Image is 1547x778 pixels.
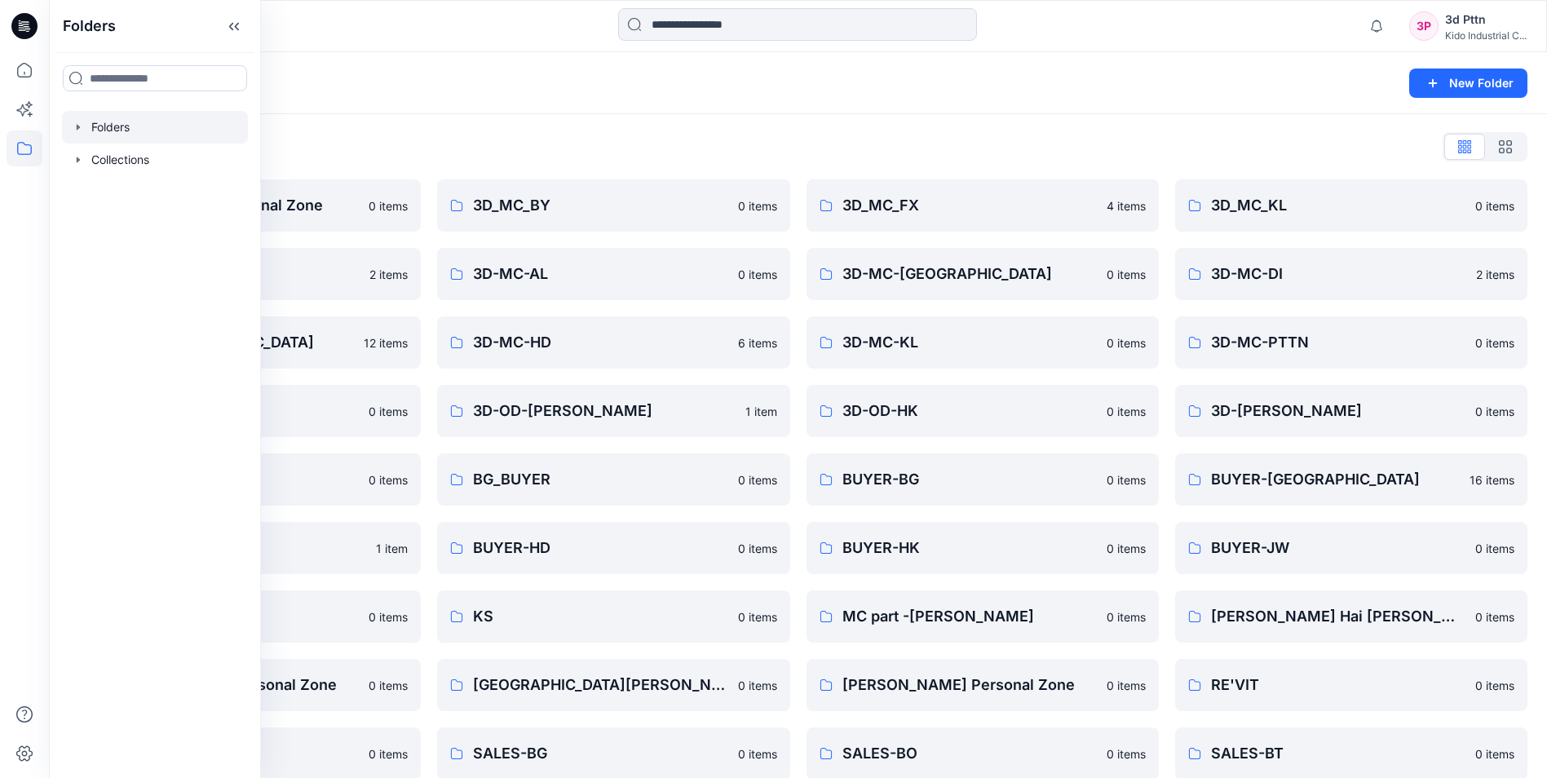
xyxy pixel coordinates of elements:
[1107,197,1146,214] p: 4 items
[1211,605,1465,628] p: [PERSON_NAME] Hai [PERSON_NAME] Hai's Personal Zone
[842,331,1097,354] p: 3D-MC-KL
[369,266,408,283] p: 2 items
[437,659,789,711] a: [GEOGRAPHIC_DATA][PERSON_NAME] Personal Zone0 items
[1475,334,1514,351] p: 0 items
[807,522,1159,574] a: BUYER-HK0 items
[1211,400,1465,422] p: 3D-[PERSON_NAME]
[376,540,408,557] p: 1 item
[1445,10,1527,29] div: 3d Pttn
[738,540,777,557] p: 0 items
[437,453,789,506] a: BG_BUYER0 items
[842,742,1097,765] p: SALES-BO
[1175,385,1527,437] a: 3D-[PERSON_NAME]0 items
[1211,194,1465,217] p: 3D_MC_KL
[1470,471,1514,488] p: 16 items
[1107,266,1146,283] p: 0 items
[738,266,777,283] p: 0 items
[473,605,727,628] p: KS
[1107,471,1146,488] p: 0 items
[1409,69,1527,98] button: New Folder
[738,745,777,763] p: 0 items
[369,471,408,488] p: 0 items
[738,677,777,694] p: 0 items
[473,674,727,696] p: [GEOGRAPHIC_DATA][PERSON_NAME] Personal Zone
[1107,540,1146,557] p: 0 items
[1211,537,1465,559] p: BUYER-JW
[1409,11,1439,41] div: 3P
[369,745,408,763] p: 0 items
[473,194,727,217] p: 3D_MC_BY
[1475,403,1514,420] p: 0 items
[437,248,789,300] a: 3D-MC-AL0 items
[473,742,727,765] p: SALES-BG
[1445,29,1527,42] div: Kido Industrial C...
[1107,334,1146,351] p: 0 items
[473,263,727,285] p: 3D-MC-AL
[473,537,727,559] p: BUYER-HD
[807,453,1159,506] a: BUYER-BG0 items
[1475,540,1514,557] p: 0 items
[437,590,789,643] a: KS0 items
[1475,677,1514,694] p: 0 items
[473,331,727,354] p: 3D-MC-HD
[1175,590,1527,643] a: [PERSON_NAME] Hai [PERSON_NAME] Hai's Personal Zone0 items
[842,605,1097,628] p: MC part -[PERSON_NAME]
[1211,263,1466,285] p: 3D-MC-DI
[807,316,1159,369] a: 3D-MC-KL0 items
[1211,468,1460,491] p: BUYER-[GEOGRAPHIC_DATA]
[1175,316,1527,369] a: 3D-MC-PTTN0 items
[1175,453,1527,506] a: BUYER-[GEOGRAPHIC_DATA]16 items
[1107,745,1146,763] p: 0 items
[473,400,735,422] p: 3D-OD-[PERSON_NAME]
[437,316,789,369] a: 3D-MC-HD6 items
[369,608,408,625] p: 0 items
[738,334,777,351] p: 6 items
[807,179,1159,232] a: 3D_MC_FX4 items
[738,608,777,625] p: 0 items
[842,194,1097,217] p: 3D_MC_FX
[842,263,1097,285] p: 3D-MC-[GEOGRAPHIC_DATA]
[1107,403,1146,420] p: 0 items
[364,334,408,351] p: 12 items
[842,468,1097,491] p: BUYER-BG
[738,471,777,488] p: 0 items
[437,522,789,574] a: BUYER-HD0 items
[369,677,408,694] p: 0 items
[437,179,789,232] a: 3D_MC_BY0 items
[1211,331,1465,354] p: 3D-MC-PTTN
[807,385,1159,437] a: 3D-OD-HK0 items
[1107,677,1146,694] p: 0 items
[745,403,777,420] p: 1 item
[1175,522,1527,574] a: BUYER-JW0 items
[738,197,777,214] p: 0 items
[807,248,1159,300] a: 3D-MC-[GEOGRAPHIC_DATA]0 items
[1475,608,1514,625] p: 0 items
[842,537,1097,559] p: BUYER-HK
[1475,197,1514,214] p: 0 items
[1475,745,1514,763] p: 0 items
[807,590,1159,643] a: MC part -[PERSON_NAME]0 items
[369,197,408,214] p: 0 items
[807,659,1159,711] a: [PERSON_NAME] Personal Zone0 items
[1211,742,1465,765] p: SALES-BT
[1476,266,1514,283] p: 2 items
[842,674,1097,696] p: [PERSON_NAME] Personal Zone
[437,385,789,437] a: 3D-OD-[PERSON_NAME]1 item
[369,403,408,420] p: 0 items
[473,468,727,491] p: BG_BUYER
[1175,248,1527,300] a: 3D-MC-DI2 items
[1175,659,1527,711] a: RE'VIT0 items
[1107,608,1146,625] p: 0 items
[1211,674,1465,696] p: RE'VIT
[842,400,1097,422] p: 3D-OD-HK
[1175,179,1527,232] a: 3D_MC_KL0 items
